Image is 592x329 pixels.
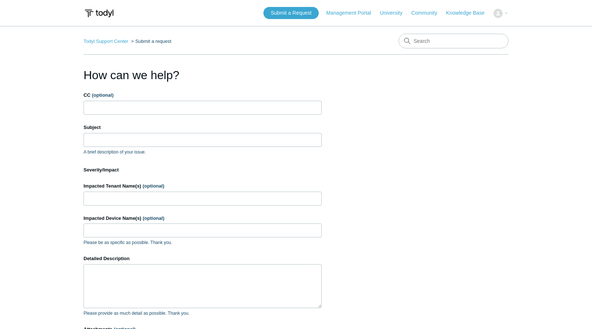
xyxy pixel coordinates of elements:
[84,166,322,174] label: Severity/Impact
[84,149,322,155] p: A brief description of your issue.
[84,124,322,131] label: Subject
[84,66,322,84] h1: How can we help?
[326,9,378,17] a: Management Portal
[92,92,114,98] span: (optional)
[84,310,322,317] p: Please provide as much detail as possible. Thank you.
[263,7,319,19] a: Submit a Request
[411,9,445,17] a: Community
[84,239,322,246] p: Please be as specific as possible. Thank you.
[84,92,322,99] label: CC
[143,183,164,189] span: (optional)
[399,34,508,48] input: Search
[84,182,322,190] label: Impacted Tenant Name(s)
[130,38,171,44] li: Submit a request
[84,38,128,44] a: Todyl Support Center
[380,9,410,17] a: University
[143,215,164,221] span: (optional)
[84,38,130,44] li: Todyl Support Center
[84,7,115,20] img: Todyl Support Center Help Center home page
[446,9,492,17] a: Knowledge Base
[84,215,322,222] label: Impacted Device Name(s)
[84,255,322,262] label: Detailed Description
